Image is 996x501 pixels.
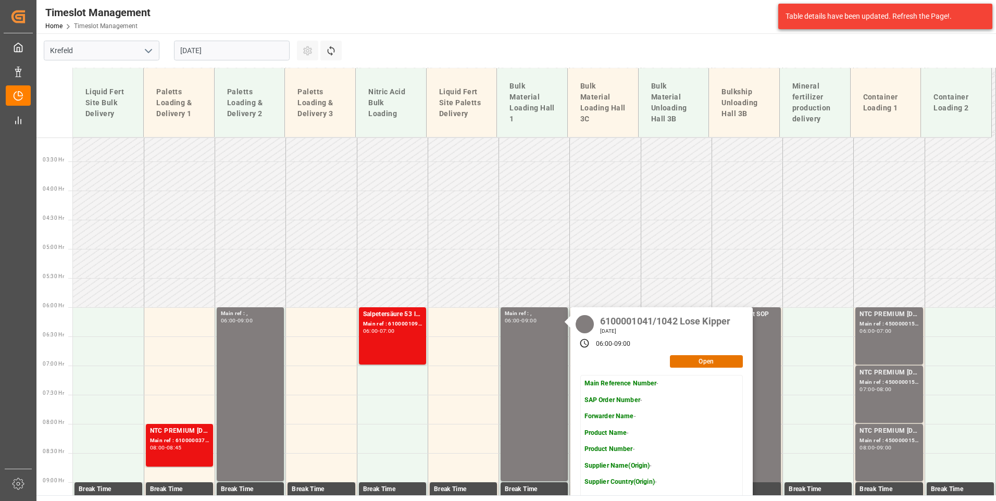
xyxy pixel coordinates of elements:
div: Nitric Acid Bulk Loading [364,82,418,123]
div: Main ref : 6100001093, 2000001003; [363,320,422,329]
div: 07:00 [877,329,892,333]
div: - [520,318,521,323]
div: 6100001041/1042 Lose Kipper [596,312,734,328]
span: 04:30 Hr [43,215,64,221]
div: Break Time [931,484,990,495]
div: NTC PREMIUM [DATE] 25kg (x42) INT; [860,368,918,378]
div: - [612,340,614,349]
span: 06:00 Hr [43,303,64,308]
div: 09:00 [860,495,875,499]
strong: Forwarder Name [584,412,634,420]
div: - [875,329,876,333]
div: 06:00 [860,329,875,333]
div: 09:30 [805,495,820,499]
div: Mineral fertilizer production delivery [788,77,842,129]
div: 09:00 [150,495,165,499]
div: 07:00 [380,329,395,333]
div: 09:30 [95,495,110,499]
div: [DATE] [596,328,734,335]
div: 09:00 [79,495,94,499]
div: Timeslot Management [45,5,151,20]
div: - [945,495,947,499]
div: Main ref : 4500000156, 2000000004; [860,320,918,329]
div: - [307,495,308,499]
span: 05:30 Hr [43,273,64,279]
span: 09:00 Hr [43,478,64,483]
div: 09:00 [931,495,946,499]
div: Paletts Loading & Delivery 3 [293,82,347,123]
div: 06:00 [505,318,520,323]
div: Main ref : , [221,309,280,318]
span: 08:00 Hr [43,419,64,425]
div: - [94,495,95,499]
button: open menu [140,43,156,59]
button: Open [670,355,743,368]
div: 06:00 [596,340,613,349]
p: - [584,396,677,405]
span: 05:00 Hr [43,244,64,250]
div: - [378,329,379,333]
div: 08:00 [860,445,875,450]
strong: Supplier Country(Origin) [584,478,655,485]
div: 09:30 [238,495,253,499]
div: Table details have been updated. Refresh the Page!. [786,11,977,22]
div: Break Time [363,484,422,495]
div: Bulk Material Loading Hall 1 [505,77,559,129]
div: Liquid Fert Site Paletts Delivery [435,82,489,123]
strong: Product Name [584,429,627,436]
div: Break Time [79,484,138,495]
p: - [584,445,677,454]
div: Break Time [150,484,209,495]
div: Break Time [292,484,351,495]
div: 09:30 [308,495,323,499]
div: 09:30 [380,495,395,499]
div: 09:30 [521,495,537,499]
div: - [875,387,876,392]
div: Break Time [789,484,848,495]
div: NTC PREMIUM [DATE] 25kg (x42) INT; [860,309,918,320]
div: 09:00 [789,495,804,499]
div: 09:00 [363,495,378,499]
div: - [378,495,379,499]
p: - [584,461,677,471]
div: 09:30 [948,495,963,499]
a: Home [45,22,63,30]
strong: SAP Order Number [584,396,640,404]
div: - [165,495,167,499]
div: Break Time [860,484,918,495]
div: - [236,318,238,323]
div: Bulk Material Unloading Hall 3B [647,77,701,129]
input: Type to search/select [44,41,159,60]
span: 07:30 Hr [43,390,64,396]
div: NTC PREMIUM [DATE] 50kg (x25) INT MTO; [150,426,209,436]
div: - [875,445,876,450]
div: 09:30 [167,495,182,499]
div: Main ref : 4500000155, 2000000004; [860,378,918,387]
div: Break Time [505,484,564,495]
div: 09:00 [505,495,520,499]
div: 09:30 [877,495,892,499]
div: - [449,495,451,499]
div: 09:00 [292,495,307,499]
span: 08:30 Hr [43,448,64,454]
p: - [584,478,677,487]
div: 09:00 [521,318,537,323]
div: 09:00 [877,445,892,450]
div: 08:00 [877,387,892,392]
strong: Supplier Name(Origin) [584,462,650,469]
div: Break Time [434,484,493,495]
div: - [236,495,238,499]
div: Break Time [221,484,280,495]
div: - [804,495,805,499]
div: Main ref : 6100000373, 2000000192;2000000168; [150,436,209,445]
div: 08:45 [167,445,182,450]
div: Paletts Loading & Delivery 1 [152,82,206,123]
div: 07:00 [860,387,875,392]
div: Container Loading 1 [859,87,913,118]
div: Liquid Fert Site Bulk Delivery [81,82,135,123]
div: 08:00 [150,445,165,450]
input: DD.MM.YYYY [174,41,290,60]
div: 09:30 [451,495,466,499]
span: 07:00 Hr [43,361,64,367]
div: Main ref : , [505,309,564,318]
